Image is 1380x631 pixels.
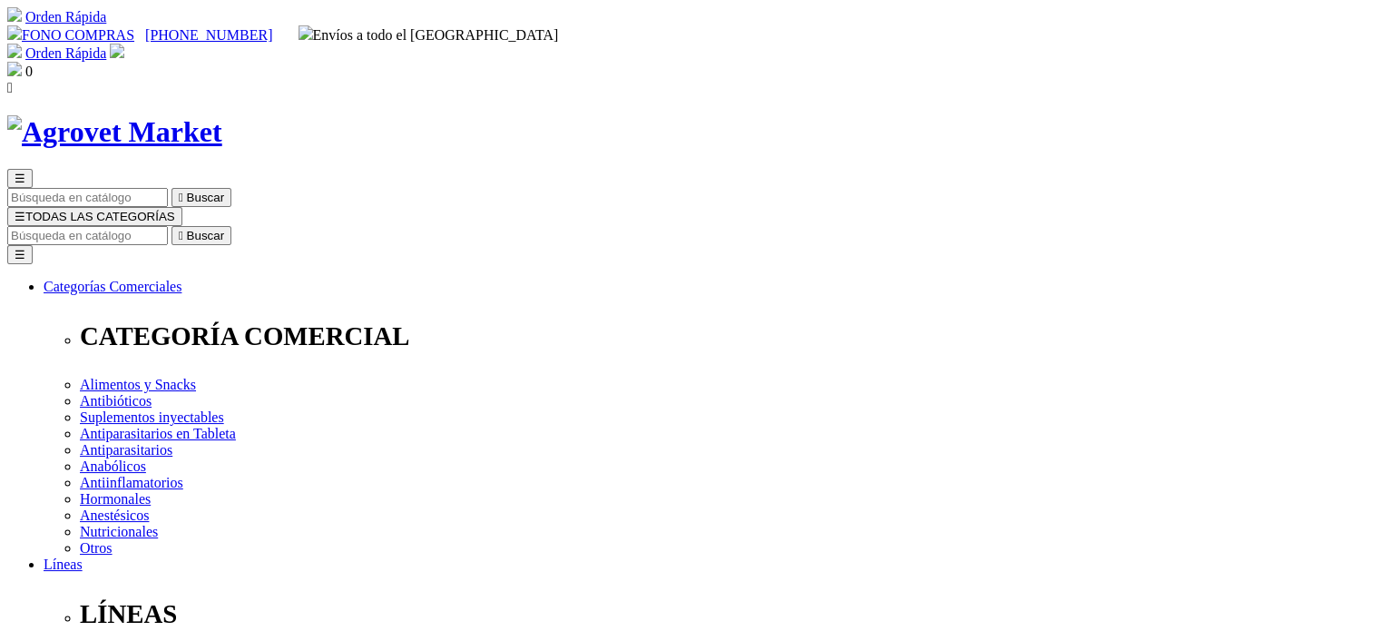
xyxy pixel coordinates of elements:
[110,45,124,61] a: Acceda a su cuenta de cliente
[80,409,224,425] a: Suplementos inyectables
[25,45,106,61] a: Orden Rápida
[7,207,182,226] button: ☰TODAS LAS CATEGORÍAS
[80,599,1373,629] p: LÍNEAS
[7,7,22,22] img: shopping-cart.svg
[7,62,22,76] img: shopping-bag.svg
[9,434,313,622] iframe: Brevo live chat
[7,80,13,95] i: 
[299,25,313,40] img: delivery-truck.svg
[145,27,272,43] a: [PHONE_NUMBER]
[25,9,106,25] a: Orden Rápida
[80,321,1373,351] p: CATEGORÍA COMERCIAL
[25,64,33,79] span: 0
[7,25,22,40] img: phone.svg
[7,245,33,264] button: ☰
[179,229,183,242] i: 
[15,172,25,185] span: ☰
[187,191,224,204] span: Buscar
[80,393,152,409] a: Antibióticos
[80,377,196,392] a: Alimentos y Snacks
[110,44,124,58] img: user.svg
[7,44,22,58] img: shopping-cart.svg
[7,27,134,43] a: FONO COMPRAS
[179,191,183,204] i: 
[171,188,231,207] button:  Buscar
[7,226,168,245] input: Buscar
[7,115,222,149] img: Agrovet Market
[7,188,168,207] input: Buscar
[7,169,33,188] button: ☰
[187,229,224,242] span: Buscar
[44,279,181,294] a: Categorías Comerciales
[299,27,559,43] span: Envíos a todo el [GEOGRAPHIC_DATA]
[15,210,25,223] span: ☰
[171,226,231,245] button:  Buscar
[80,426,236,441] a: Antiparasitarios en Tableta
